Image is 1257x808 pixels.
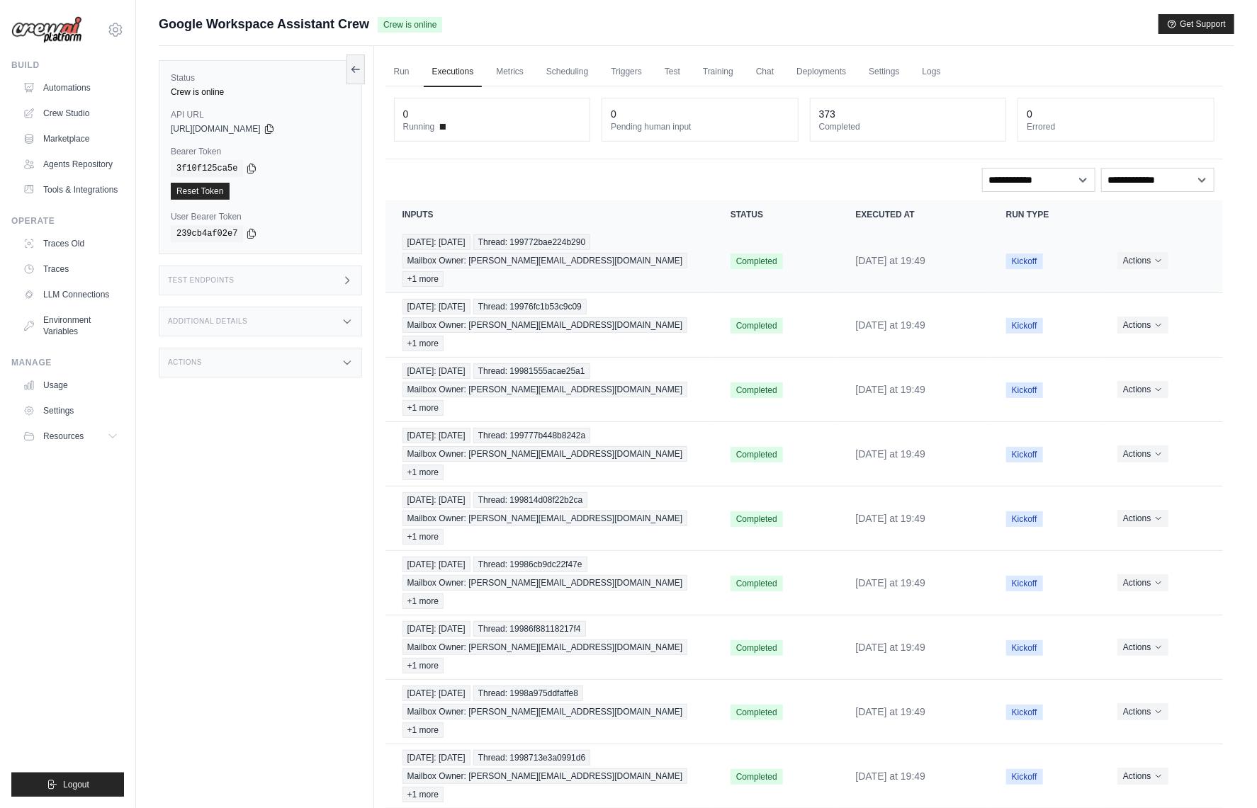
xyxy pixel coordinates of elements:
span: Logout [63,779,89,790]
a: View execution details for Today [402,750,697,802]
span: Completed [731,769,783,785]
span: Thread: 199814d08f22b2ca [473,492,587,508]
span: Kickoff [1006,576,1043,591]
span: [DATE]: [DATE] [402,428,470,443]
button: Logout [11,773,124,797]
span: +1 more [402,658,444,673]
dt: Pending human input [611,121,789,132]
label: User Bearer Token [171,211,350,222]
a: Settings [17,399,124,422]
span: [DATE]: [DATE] [402,234,470,250]
span: Crew is online [378,17,442,33]
time: September 29, 2025 at 19:49 PDT [856,255,926,266]
label: API URL [171,109,350,120]
span: [DATE]: [DATE] [402,685,470,701]
span: Kickoff [1006,705,1043,720]
button: Get Support [1159,14,1234,34]
button: Actions for execution [1117,768,1168,785]
time: September 29, 2025 at 19:49 PDT [856,319,926,331]
a: Automations [17,76,124,99]
a: Crew Studio [17,102,124,125]
span: Completed [731,576,783,591]
a: Run [385,57,418,87]
span: Mailbox Owner: [PERSON_NAME][EMAIL_ADDRESS][DOMAIN_NAME] [402,704,688,719]
th: Executed at [839,200,989,229]
span: Thread: 19986cb9dc22f47e [473,557,587,572]
a: Metrics [487,57,532,87]
span: Thread: 199772bae224b290 [473,234,590,250]
span: [DATE]: [DATE] [402,557,470,572]
a: Traces [17,258,124,280]
label: Bearer Token [171,146,350,157]
span: Mailbox Owner: [PERSON_NAME][EMAIL_ADDRESS][DOMAIN_NAME] [402,768,688,784]
time: September 29, 2025 at 19:49 PDT [856,642,926,653]
dt: Errored [1027,121,1205,132]
th: Inputs [385,200,714,229]
a: View execution details for Today [402,363,697,416]
button: Actions for execution [1117,703,1168,720]
span: [URL][DOMAIN_NAME] [171,123,261,135]
a: Agents Repository [17,153,124,176]
a: Training [694,57,742,87]
span: +1 more [402,722,444,738]
time: September 29, 2025 at 19:49 PDT [856,513,926,524]
span: Thread: 1998713e3a0991d6 [473,750,590,766]
span: Thread: 19976fc1b53c9c09 [473,299,587,314]
a: View execution details for Today [402,492,697,545]
th: Status [714,200,839,229]
span: Mailbox Owner: [PERSON_NAME][EMAIL_ADDRESS][DOMAIN_NAME] [402,446,688,462]
span: Completed [731,447,783,462]
a: Scheduling [538,57,597,87]
a: Chat [748,57,782,87]
a: View execution details for Today [402,428,697,480]
span: +1 more [402,529,444,545]
span: Completed [731,318,783,334]
span: [DATE]: [DATE] [402,299,470,314]
div: 0 [1027,107,1032,121]
div: 0 [403,107,409,121]
span: [DATE]: [DATE] [402,750,470,766]
time: September 29, 2025 at 19:49 PDT [856,706,926,717]
a: Settings [860,57,908,87]
a: Triggers [602,57,650,87]
span: Kickoff [1006,254,1043,269]
time: September 29, 2025 at 19:49 PDT [856,384,926,395]
span: [DATE]: [DATE] [402,363,470,379]
span: Completed [731,254,783,269]
button: Actions for execution [1117,317,1168,334]
label: Status [171,72,350,84]
div: Operate [11,215,124,227]
span: Completed [731,511,783,527]
span: +1 more [402,336,444,351]
span: +1 more [402,465,444,480]
span: Kickoff [1006,640,1043,656]
span: +1 more [402,271,444,287]
img: Logo [11,16,82,44]
a: Marketplace [17,127,124,150]
dt: Completed [819,121,998,132]
span: Kickoff [1006,382,1043,398]
a: Reset Token [171,183,230,200]
a: Tools & Integrations [17,178,124,201]
button: Actions for execution [1117,252,1168,269]
span: Kickoff [1006,769,1043,785]
span: Kickoff [1006,447,1043,462]
span: Mailbox Owner: [PERSON_NAME][EMAIL_ADDRESS][DOMAIN_NAME] [402,317,688,333]
h3: Test Endpoints [168,276,235,285]
h3: Additional Details [168,317,247,326]
a: Logs [914,57,949,87]
button: Actions for execution [1117,510,1168,527]
span: +1 more [402,593,444,609]
button: Resources [17,425,124,448]
div: 0 [611,107,616,121]
button: Actions for execution [1117,574,1168,591]
a: LLM Connections [17,283,124,306]
span: Completed [731,705,783,720]
span: Thread: 19981555acae25a1 [473,363,590,379]
a: Traces Old [17,232,124,255]
span: Google Workspace Assistant Crew [159,14,369,34]
span: Mailbox Owner: [PERSON_NAME][EMAIL_ADDRESS][DOMAIN_NAME] [402,253,688,268]
span: Kickoff [1006,511,1043,527]
a: Environment Variables [17,309,124,343]
div: Build [11,59,124,71]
